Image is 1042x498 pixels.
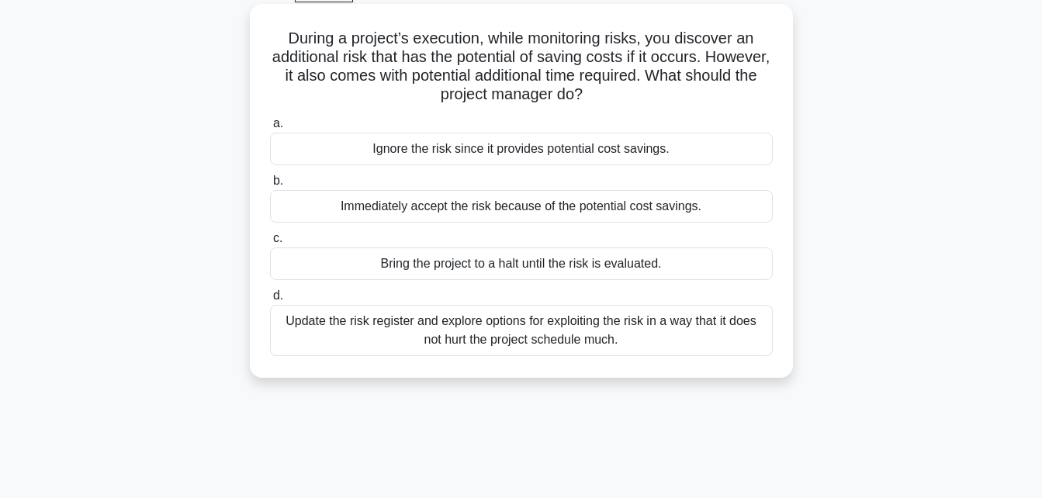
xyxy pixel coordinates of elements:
[273,231,282,244] span: c.
[273,174,283,187] span: b.
[273,116,283,130] span: a.
[273,289,283,302] span: d.
[270,247,773,280] div: Bring the project to a halt until the risk is evaluated.
[270,305,773,356] div: Update the risk register and explore options for exploiting the risk in a way that it does not hu...
[268,29,774,105] h5: During a project’s execution, while monitoring risks, you discover an additional risk that has th...
[270,190,773,223] div: Immediately accept the risk because of the potential cost savings.
[270,133,773,165] div: Ignore the risk since it provides potential cost savings.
